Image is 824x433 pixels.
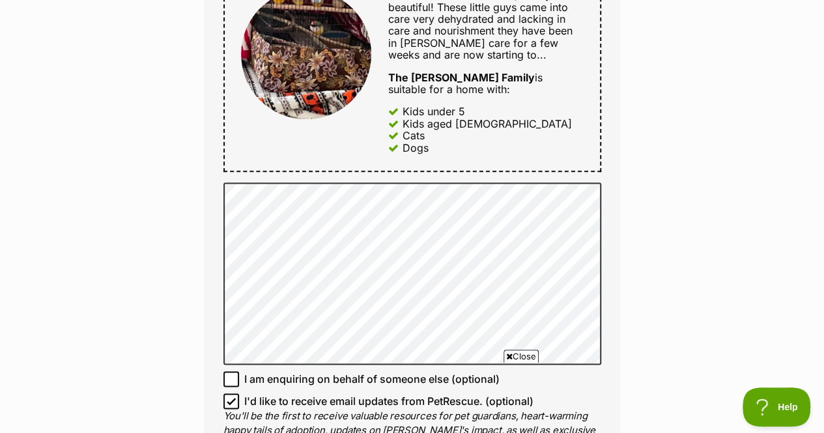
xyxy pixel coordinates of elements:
[96,368,728,426] iframe: Advertisement
[388,72,583,96] div: is suitable for a home with:
[403,130,425,141] div: Cats
[403,118,572,130] div: Kids aged [DEMOGRAPHIC_DATA]
[743,387,811,426] iframe: Help Scout Beacon - Open
[403,105,465,117] div: Kids under 5
[504,350,539,363] span: Close
[403,142,429,154] div: Dogs
[388,71,535,84] strong: The [PERSON_NAME] Family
